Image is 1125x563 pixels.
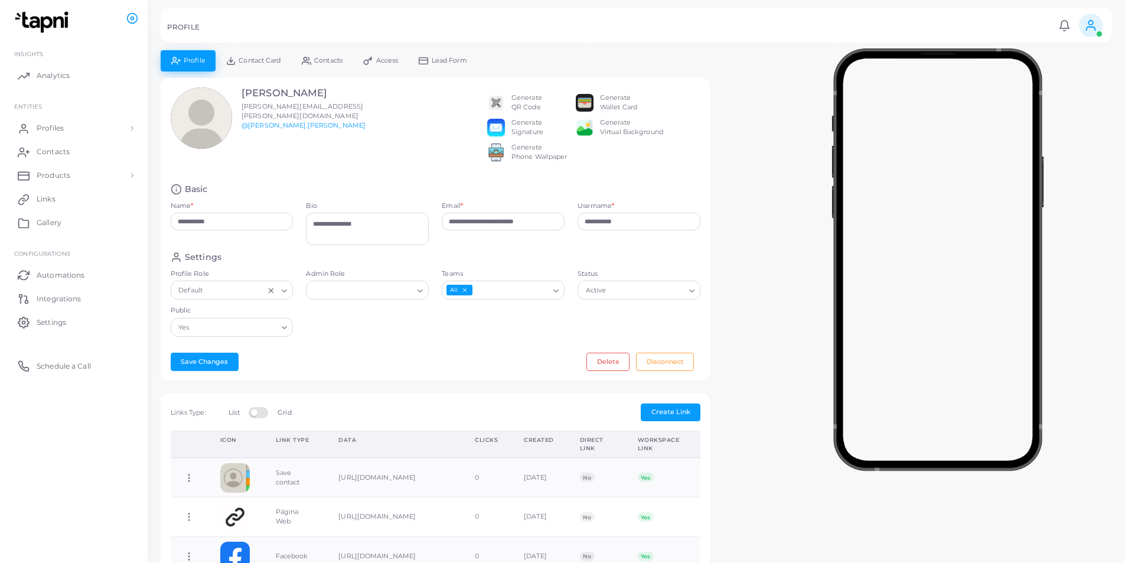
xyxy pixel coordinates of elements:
span: Default [177,285,204,297]
a: Settings [9,310,139,334]
div: Generate Signature [511,118,543,137]
td: [DATE] [511,458,567,497]
button: Deselect All [461,286,469,294]
span: Analytics [37,70,70,81]
span: Yes [638,552,654,561]
label: Bio [306,201,429,211]
span: Lead Form [432,57,467,64]
span: No [580,473,595,482]
span: Access [376,57,399,64]
td: [URL][DOMAIN_NAME] [325,497,462,537]
span: Contacts [314,57,343,64]
label: Email [442,201,463,211]
button: Save Changes [171,353,239,370]
th: Action [171,431,207,458]
span: Integrations [37,294,81,304]
span: All [446,285,472,296]
a: Integrations [9,287,139,310]
span: INSIGHTS [14,50,43,57]
div: Generate Wallet Card [600,93,637,112]
span: Contact Card [239,57,281,64]
a: @[PERSON_NAME].[PERSON_NAME] [242,121,366,129]
span: Settings [37,317,66,328]
div: Direct Link [580,436,612,452]
a: Schedule a Call [9,354,139,377]
label: Grid [278,408,291,418]
div: Generate QR Code [511,93,542,112]
td: [DATE] [511,497,567,537]
span: Profile [184,57,206,64]
div: Clicks [475,436,498,444]
label: Teams [442,269,565,279]
label: Username [578,201,614,211]
a: Automations [9,263,139,287]
input: Search for option [192,321,277,334]
div: Generate Virtual Background [600,118,663,137]
span: Yes [177,321,191,334]
span: No [580,512,595,522]
img: customlink.png [220,502,250,532]
input: Search for option [474,284,549,297]
img: logo [11,11,76,33]
span: Create Link [651,408,690,416]
td: [URL][DOMAIN_NAME] [325,458,462,497]
div: Workspace Link [638,436,687,452]
span: Links [37,194,56,204]
img: contactcard.png [220,463,250,493]
a: Gallery [9,211,139,235]
span: ENTITIES [14,103,42,110]
div: Icon [220,436,250,444]
span: Gallery [37,217,61,228]
a: Products [9,164,139,187]
input: Search for option [609,284,684,297]
div: Search for option [306,281,429,300]
img: 522fc3d1c3555ff804a1a379a540d0107ed87845162a92721bf5e2ebbcc3ae6c.png [487,144,505,161]
span: Links Type: [171,408,206,416]
div: Search for option [442,281,565,300]
div: Created [524,436,554,444]
h5: PROFILE [167,23,200,31]
div: Generate Phone Wallpaper [511,143,568,162]
td: Save contact [263,458,326,497]
span: No [580,552,595,561]
td: 0 [462,458,511,497]
div: Link Type [276,436,313,444]
span: Automations [37,270,84,281]
h4: Basic [185,184,208,195]
button: Create Link [641,403,700,421]
span: Products [37,170,70,181]
div: Search for option [578,281,700,300]
input: Search for option [206,284,265,297]
span: Yes [638,473,654,482]
td: 0 [462,497,511,537]
button: Disconnect [636,353,694,370]
div: Search for option [171,318,294,337]
label: Admin Role [306,269,429,279]
a: Profiles [9,116,139,140]
img: phone-mock.b55596b7.png [831,48,1044,471]
img: qr2.png [487,94,505,112]
input: Search for option [311,284,413,297]
span: [PERSON_NAME][EMAIL_ADDRESS][PERSON_NAME][DOMAIN_NAME] [242,102,363,120]
span: Contacts [37,147,70,157]
label: Public [171,306,294,315]
span: Yes [638,512,654,522]
label: Status [578,269,700,279]
a: Contacts [9,140,139,164]
button: Delete [586,353,630,370]
span: Profiles [37,123,64,134]
img: apple-wallet.png [576,94,594,112]
label: Profile Role [171,269,294,279]
span: Schedule a Call [37,361,91,372]
img: email.png [487,119,505,136]
div: Data [338,436,449,444]
label: List [229,408,239,418]
span: Configurations [14,250,70,257]
a: Analytics [9,64,139,87]
label: Name [171,201,194,211]
div: Search for option [171,281,294,300]
img: e64e04433dee680bcc62d3a6779a8f701ecaf3be228fb80ea91b313d80e16e10.png [576,119,594,136]
h4: Settings [185,252,221,263]
span: Active [584,285,608,297]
